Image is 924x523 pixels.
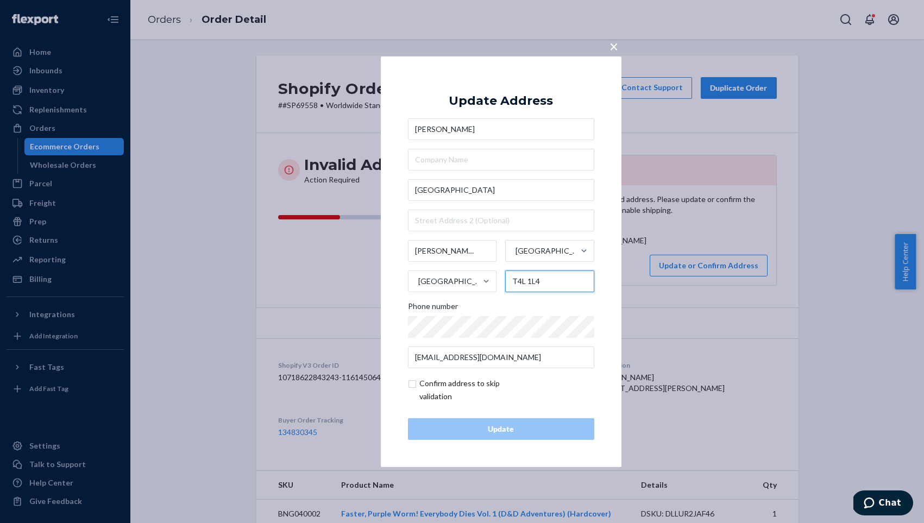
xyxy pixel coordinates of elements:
div: Update Address [449,94,553,107]
input: [GEOGRAPHIC_DATA] [417,270,418,292]
input: Street Address [408,179,594,201]
button: Update [408,418,594,440]
input: Company Name [408,149,594,171]
input: ZIP Code [505,270,594,292]
span: × [609,36,618,55]
input: City [408,240,497,262]
div: [GEOGRAPHIC_DATA] [418,276,482,287]
div: [GEOGRAPHIC_DATA] [516,245,580,256]
div: Update [417,424,585,434]
input: First & Last Name [408,118,594,140]
span: Phone number [408,301,458,316]
input: Street Address 2 (Optional) [408,210,594,231]
input: Email (Only Required for International) [408,346,594,368]
iframe: Opens a widget where you can chat to one of our agents [853,490,913,518]
input: [GEOGRAPHIC_DATA] [514,240,516,262]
